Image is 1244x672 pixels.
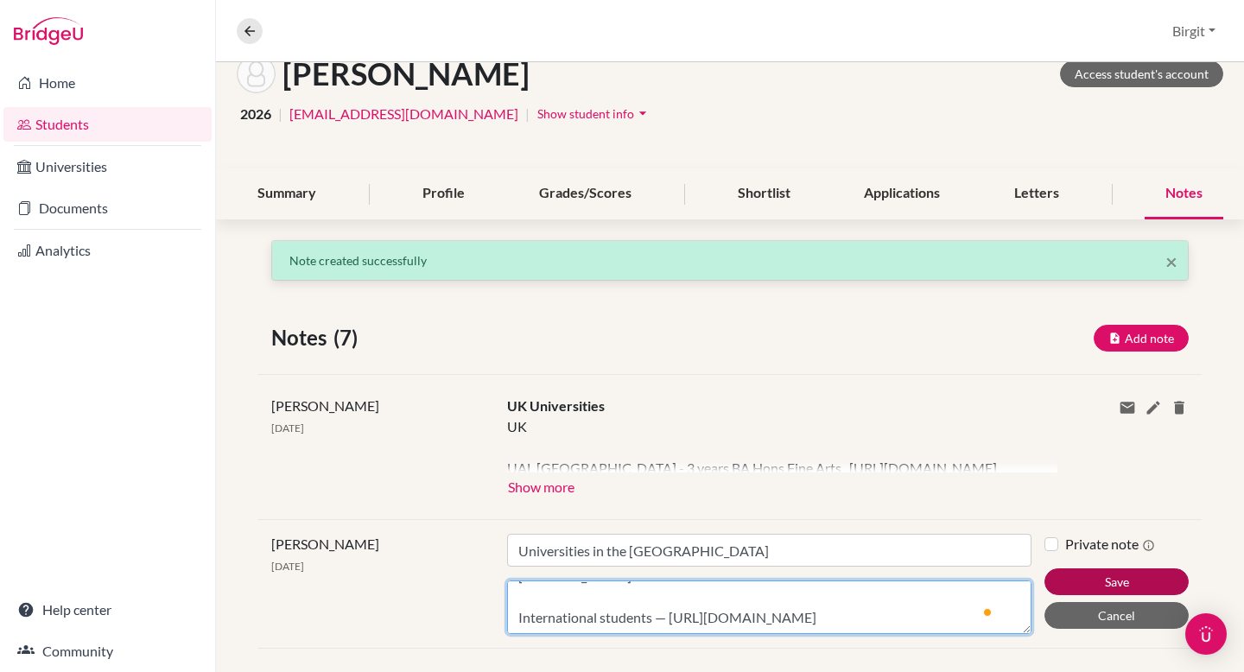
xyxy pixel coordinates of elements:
div: Profile [402,168,486,219]
div: Letters [993,168,1080,219]
button: Add note [1094,325,1189,352]
button: Save [1044,568,1189,595]
div: Shortlist [717,168,811,219]
div: Applications [843,168,961,219]
div: UK UAL [GEOGRAPHIC_DATA] - 3 years BA Hons Fine Arts [URL][DOMAIN_NAME] UAL Chelsea - 3 years - B... [507,416,1031,472]
span: [DATE] [271,560,304,573]
h1: [PERSON_NAME] [282,55,530,92]
span: [PERSON_NAME] [271,397,379,414]
button: Birgit [1165,15,1223,48]
span: [DATE] [271,422,304,434]
input: Note title (required) [507,534,1031,567]
div: Summary [237,168,337,219]
span: Notes [271,322,333,353]
span: UK Universities [507,397,605,414]
a: Access student's account [1060,60,1223,87]
div: Grades/Scores [518,168,652,219]
a: [EMAIL_ADDRESS][DOMAIN_NAME] [289,104,518,124]
p: Note created successfully [289,251,1171,269]
a: Students [3,107,212,142]
button: Cancel [1044,602,1189,629]
span: × [1165,249,1177,274]
img: Iris Kapila's avatar [237,54,276,93]
span: Show student info [537,106,634,121]
label: Private note [1065,534,1155,555]
a: Documents [3,191,212,225]
span: 2026 [240,104,271,124]
div: Open Intercom Messenger [1185,613,1227,655]
span: (7) [333,322,365,353]
a: Help center [3,593,212,627]
button: Close [1165,251,1177,272]
img: Bridge-U [14,17,83,45]
i: arrow_drop_down [634,105,651,122]
a: Home [3,66,212,100]
a: Universities [3,149,212,184]
a: Community [3,634,212,669]
span: [PERSON_NAME] [271,536,379,552]
span: | [278,104,282,124]
button: Show student infoarrow_drop_down [536,100,652,127]
a: Analytics [3,233,212,268]
div: Notes [1145,168,1223,219]
textarea: To enrich screen reader interactions, please activate Accessibility in Grammarly extension settings [507,580,1031,634]
span: | [525,104,530,124]
button: Show more [507,472,575,498]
